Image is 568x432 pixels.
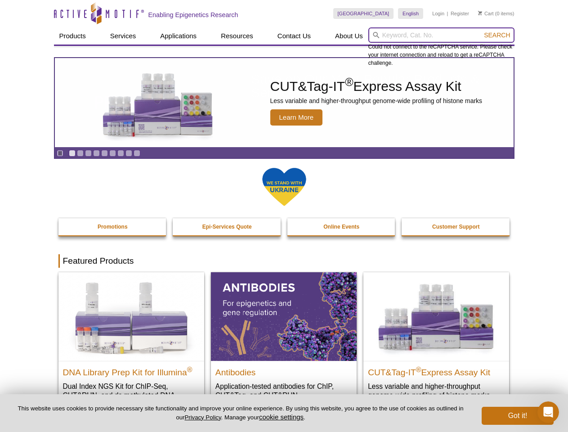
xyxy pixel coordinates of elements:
input: Keyword, Cat. No. [368,27,514,43]
strong: Promotions [98,224,128,230]
sup: ® [416,365,421,373]
p: Less variable and higher-throughput genome-wide profiling of histone marks [270,97,483,105]
h2: CUT&Tag-IT Express Assay Kit [270,80,483,93]
span: Search [484,31,510,39]
div: Could not connect to the reCAPTCHA service. Please check your internet connection and reload to g... [368,27,514,67]
a: Resources [215,27,259,45]
a: Toggle autoplay [57,150,63,157]
a: Go to slide 4 [93,150,100,157]
img: CUT&Tag-IT Express Assay Kit [84,53,232,152]
h2: Enabling Epigenetics Research [148,11,238,19]
a: Go to slide 2 [77,150,84,157]
a: Go to slide 5 [101,150,108,157]
a: Go to slide 1 [69,150,76,157]
h2: CUT&Tag-IT Express Assay Kit [368,364,505,377]
li: | [447,8,448,19]
a: Online Events [287,218,396,235]
a: Applications [155,27,202,45]
p: Application-tested antibodies for ChIP, CUT&Tag, and CUT&RUN. [215,382,352,400]
button: Search [481,31,513,39]
img: DNA Library Prep Kit for Illumina [58,272,204,360]
p: Less variable and higher-throughput genome-wide profiling of histone marks​. [368,382,505,400]
sup: ® [345,76,353,88]
span: Learn More [270,109,323,126]
strong: Customer Support [432,224,479,230]
h2: DNA Library Prep Kit for Illumina [63,364,200,377]
a: Services [105,27,142,45]
iframe: Intercom live chat [537,401,559,423]
a: English [398,8,423,19]
img: CUT&Tag-IT® Express Assay Kit [363,272,509,360]
p: This website uses cookies to provide necessary site functionality and improve your online experie... [14,405,467,422]
img: All Antibodies [211,272,357,360]
img: We Stand With Ukraine [262,167,307,207]
a: Login [432,10,444,17]
a: DNA Library Prep Kit for Illumina DNA Library Prep Kit for Illumina® Dual Index NGS Kit for ChIP-... [58,272,204,418]
a: All Antibodies Antibodies Application-tested antibodies for ChIP, CUT&Tag, and CUT&RUN. [211,272,357,409]
h2: Antibodies [215,364,352,377]
a: Go to slide 7 [117,150,124,157]
a: Go to slide 6 [109,150,116,157]
strong: Online Events [323,224,359,230]
a: CUT&Tag-IT® Express Assay Kit CUT&Tag-IT®Express Assay Kit Less variable and higher-throughput ge... [363,272,509,409]
sup: ® [187,365,192,373]
a: Customer Support [402,218,510,235]
a: Epi-Services Quote [173,218,282,235]
a: Privacy Policy [184,414,221,421]
a: About Us [330,27,368,45]
a: Promotions [58,218,167,235]
button: cookie settings [259,413,304,421]
article: CUT&Tag-IT Express Assay Kit [55,58,514,147]
a: Cart [478,10,494,17]
button: Got it! [482,407,554,425]
a: Go to slide 3 [85,150,92,157]
a: Register [451,10,469,17]
a: Contact Us [272,27,316,45]
p: Dual Index NGS Kit for ChIP-Seq, CUT&RUN, and ds methylated DNA assays. [63,382,200,409]
a: Go to slide 9 [134,150,140,157]
a: [GEOGRAPHIC_DATA] [333,8,394,19]
strong: Epi-Services Quote [202,224,252,230]
img: Your Cart [478,11,482,15]
a: Go to slide 8 [125,150,132,157]
li: (0 items) [478,8,514,19]
a: CUT&Tag-IT Express Assay Kit CUT&Tag-IT®Express Assay Kit Less variable and higher-throughput gen... [55,58,514,147]
a: Products [54,27,91,45]
h2: Featured Products [58,254,510,268]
